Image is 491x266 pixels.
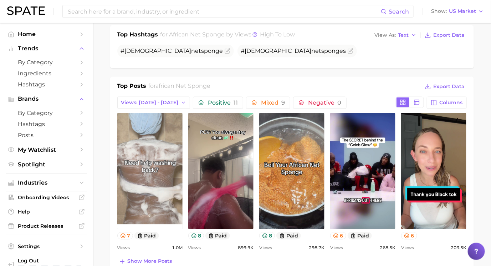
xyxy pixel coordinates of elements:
[6,107,87,119] a: by Category
[117,30,158,40] h1: Top Hashtags
[18,194,75,201] span: Onboarding Videos
[309,244,324,252] span: 298.7k
[389,8,409,15] span: Search
[6,192,87,203] a: Onboarding Videos
[373,31,419,40] button: View AsText
[380,244,395,252] span: 268.5k
[125,47,191,54] span: [DEMOGRAPHIC_DATA]
[117,97,190,109] button: Views: [DATE] - [DATE]
[128,259,172,265] span: Show more posts
[18,223,75,229] span: Product Releases
[440,100,463,106] span: Columns
[18,132,75,139] span: Posts
[401,232,417,240] button: 6
[6,68,87,79] a: Ingredients
[6,57,87,68] a: by Category
[188,244,201,252] span: Views
[241,47,346,54] span: # s
[259,244,272,252] span: Views
[245,47,312,54] span: [DEMOGRAPHIC_DATA]
[169,31,225,38] span: african net sponge
[18,257,81,264] span: Log Out
[434,84,465,90] span: Export Data
[155,82,210,89] span: african net sponge
[225,48,230,54] button: Flag as miscategorized or irrelevant
[312,47,322,54] span: net
[348,232,372,240] button: paid
[6,94,87,104] button: Brands
[117,82,147,92] h1: Top Posts
[134,232,159,240] button: paid
[6,206,87,217] a: Help
[398,33,409,37] span: Text
[205,232,230,240] button: paid
[6,43,87,54] button: Trends
[188,232,204,240] button: 8
[261,100,285,106] span: Mixed
[401,244,414,252] span: Views
[67,5,381,17] input: Search here for a brand, industry, or ingredient
[434,32,465,38] span: Export Data
[208,100,238,106] span: Positive
[423,82,466,92] button: Export Data
[375,33,396,37] span: View As
[121,47,223,54] span: #
[337,99,341,106] span: 0
[260,31,295,38] span: high to low
[121,100,179,106] span: Views: [DATE] - [DATE]
[117,244,130,252] span: Views
[6,79,87,90] a: Hashtags
[18,243,75,250] span: Settings
[348,48,353,54] button: Flag as miscategorized or irrelevant
[427,97,466,109] button: Columns
[6,177,87,188] button: Industries
[281,99,285,106] span: 9
[6,221,87,231] a: Product Releases
[449,9,476,13] span: US Market
[18,81,75,88] span: Hashtags
[429,7,486,16] button: ShowUS Market
[18,209,75,215] span: Help
[18,70,75,77] span: Ingredients
[18,96,75,102] span: Brands
[259,232,275,240] button: 8
[423,30,466,40] button: Export Data
[330,232,346,240] button: 6
[18,31,75,37] span: Home
[238,244,254,252] span: 899.9k
[160,30,295,40] h2: for by Views
[172,244,183,252] span: 1.0m
[6,241,87,252] a: Settings
[6,159,87,170] a: Spotlight
[18,146,75,153] span: My Watchlist
[234,99,238,106] span: 11
[191,47,201,54] span: net
[6,119,87,130] a: Hashtags
[18,59,75,66] span: by Category
[330,244,343,252] span: Views
[18,121,75,127] span: Hashtags
[431,9,447,13] span: Show
[6,130,87,141] a: Posts
[18,45,75,52] span: Trends
[276,232,301,240] button: paid
[18,110,75,116] span: by Category
[322,47,343,54] span: sponge
[451,244,466,252] span: 203.5k
[6,29,87,40] a: Home
[117,232,133,240] button: 7
[7,6,45,15] img: SPATE
[201,47,223,54] span: sponge
[18,180,75,186] span: Industries
[148,82,210,92] h2: for
[308,100,341,106] span: Negative
[18,161,75,168] span: Spotlight
[6,144,87,155] a: My Watchlist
